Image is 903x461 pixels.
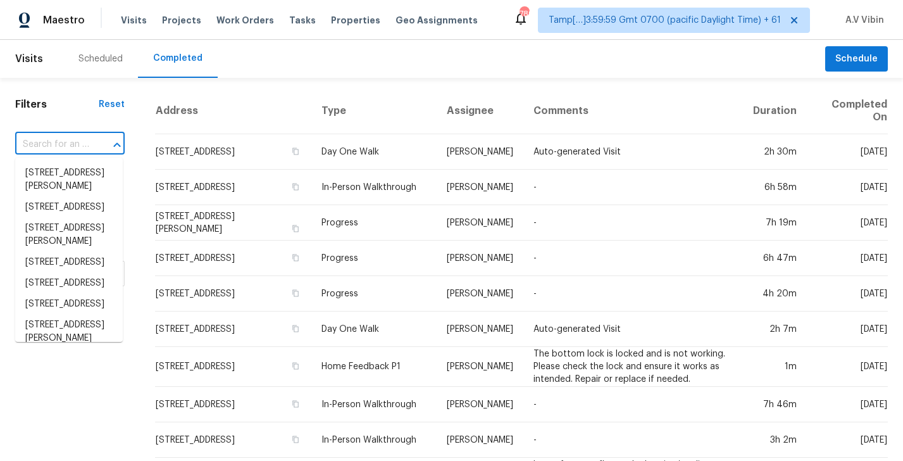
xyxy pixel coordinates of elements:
td: [STREET_ADDRESS] [155,347,311,387]
span: Properties [331,14,380,27]
input: Search for an address... [15,135,89,155]
td: Day One Walk [311,312,437,347]
span: Maestro [43,14,85,27]
button: Copy Address [290,287,301,299]
div: 789 [520,8,528,20]
span: Schedule [835,51,878,67]
td: [DATE] [807,205,888,241]
td: In-Person Walkthrough [311,422,437,458]
td: Progress [311,276,437,312]
td: - [523,276,743,312]
td: [DATE] [807,387,888,422]
span: Work Orders [216,14,274,27]
button: Copy Address [290,146,301,157]
button: Copy Address [290,434,301,445]
td: [PERSON_NAME] [437,387,523,422]
td: [STREET_ADDRESS][PERSON_NAME] [155,205,311,241]
td: Auto-generated Visit [523,312,743,347]
button: Copy Address [290,181,301,193]
td: Progress [311,205,437,241]
td: - [523,387,743,422]
td: [DATE] [807,170,888,205]
td: 7h 46m [743,387,807,422]
td: [STREET_ADDRESS] [155,422,311,458]
span: Visits [15,45,43,73]
td: [DATE] [807,347,888,387]
td: [PERSON_NAME] [437,134,523,170]
div: Reset [99,98,125,111]
td: - [523,241,743,276]
div: Completed [153,52,202,65]
td: 7h 19m [743,205,807,241]
td: In-Person Walkthrough [311,170,437,205]
td: 6h 58m [743,170,807,205]
td: [STREET_ADDRESS] [155,134,311,170]
td: [PERSON_NAME] [437,347,523,387]
th: Type [311,88,437,134]
span: Projects [162,14,201,27]
td: [STREET_ADDRESS] [155,170,311,205]
td: [PERSON_NAME] [437,422,523,458]
td: [PERSON_NAME] [437,205,523,241]
span: Visits [121,14,147,27]
td: In-Person Walkthrough [311,387,437,422]
td: [PERSON_NAME] [437,276,523,312]
td: 4h 20m [743,276,807,312]
button: Copy Address [290,252,301,263]
td: [PERSON_NAME] [437,170,523,205]
td: [DATE] [807,134,888,170]
td: Home Feedback P1 [311,347,437,387]
button: Schedule [825,46,888,72]
td: 6h 47m [743,241,807,276]
td: [DATE] [807,312,888,347]
span: Geo Assignments [395,14,478,27]
button: Copy Address [290,323,301,334]
td: [PERSON_NAME] [437,312,523,347]
li: [STREET_ADDRESS][PERSON_NAME] [15,218,123,252]
td: 3h 2m [743,422,807,458]
td: - [523,205,743,241]
span: Tamp[…]3:59:59 Gmt 0700 (pacific Daylight Time) + 61 [549,14,781,27]
th: Assignee [437,88,523,134]
th: Duration [743,88,807,134]
td: 1m [743,347,807,387]
span: A.V Vibin [840,14,884,27]
button: Close [108,136,126,154]
li: [STREET_ADDRESS] [15,294,123,315]
td: [STREET_ADDRESS] [155,387,311,422]
td: The bottom lock is locked and is not working. Please check the lock and ensure it works as intend... [523,347,743,387]
th: Completed On [807,88,888,134]
td: [STREET_ADDRESS] [155,276,311,312]
li: [STREET_ADDRESS][PERSON_NAME] [15,315,123,349]
td: - [523,422,743,458]
button: Copy Address [290,223,301,234]
td: [DATE] [807,276,888,312]
td: [DATE] [807,422,888,458]
li: [STREET_ADDRESS] [15,273,123,294]
button: Copy Address [290,398,301,410]
td: - [523,170,743,205]
td: [STREET_ADDRESS] [155,241,311,276]
h1: Filters [15,98,99,111]
td: Auto-generated Visit [523,134,743,170]
th: Address [155,88,311,134]
li: [STREET_ADDRESS][PERSON_NAME] [15,163,123,197]
div: Scheduled [78,53,123,65]
td: Progress [311,241,437,276]
span: Tasks [289,16,316,25]
td: 2h 7m [743,312,807,347]
td: 2h 30m [743,134,807,170]
td: Day One Walk [311,134,437,170]
button: Copy Address [290,360,301,372]
td: [DATE] [807,241,888,276]
li: [STREET_ADDRESS] [15,252,123,273]
li: [STREET_ADDRESS] [15,197,123,218]
th: Comments [523,88,743,134]
td: [STREET_ADDRESS] [155,312,311,347]
td: [PERSON_NAME] [437,241,523,276]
